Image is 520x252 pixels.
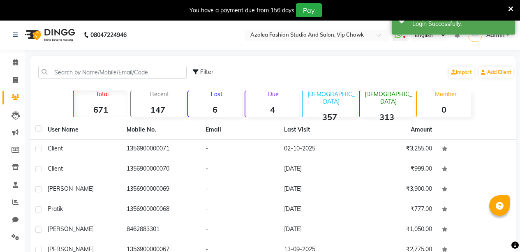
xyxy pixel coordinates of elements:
[245,104,299,115] strong: 4
[468,28,482,42] img: Admin
[279,139,358,160] td: 02-10-2025
[201,180,280,200] td: -
[192,90,242,98] p: Lost
[363,90,414,105] p: [DEMOGRAPHIC_DATA]
[247,90,299,98] p: Due
[486,31,504,39] span: Admin
[201,139,280,160] td: -
[77,90,127,98] p: Total
[279,120,358,139] th: Last Visit
[296,3,322,17] button: Pay
[200,68,213,76] span: Filter
[48,225,94,233] span: [PERSON_NAME]
[303,112,356,122] strong: 357
[122,200,201,220] td: 1356900000068
[201,220,280,240] td: -
[406,120,437,139] th: Amount
[412,20,509,28] div: Login Successfully.
[90,23,127,46] b: 08047224946
[43,120,122,139] th: User Name
[48,165,63,172] span: client
[358,139,437,160] td: ₹3,255.00
[279,180,358,200] td: [DATE]
[190,6,294,15] div: You have a payment due from 156 days
[134,90,185,98] p: Recent
[38,66,187,79] input: Search by Name/Mobile/Email/Code
[306,90,356,105] p: [DEMOGRAPHIC_DATA]
[201,160,280,180] td: -
[21,23,77,46] img: logo
[479,67,513,78] a: Add Client
[358,200,437,220] td: ₹777.00
[122,120,201,139] th: Mobile No.
[122,220,201,240] td: 8462883301
[420,90,471,98] p: Member
[122,180,201,200] td: 1356900000069
[201,200,280,220] td: -
[279,200,358,220] td: [DATE]
[358,180,437,200] td: ₹3,900.00
[48,145,63,152] span: client
[74,104,127,115] strong: 671
[48,205,63,213] span: pratik
[122,139,201,160] td: 1356900000071
[449,67,474,78] a: Import
[279,160,358,180] td: [DATE]
[417,104,471,115] strong: 0
[122,160,201,180] td: 1356900000070
[358,160,437,180] td: ₹999.00
[48,185,94,192] span: [PERSON_NAME]
[358,220,437,240] td: ₹1,050.00
[188,104,242,115] strong: 6
[201,120,280,139] th: Email
[279,220,358,240] td: [DATE]
[360,112,414,122] strong: 313
[131,104,185,115] strong: 147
